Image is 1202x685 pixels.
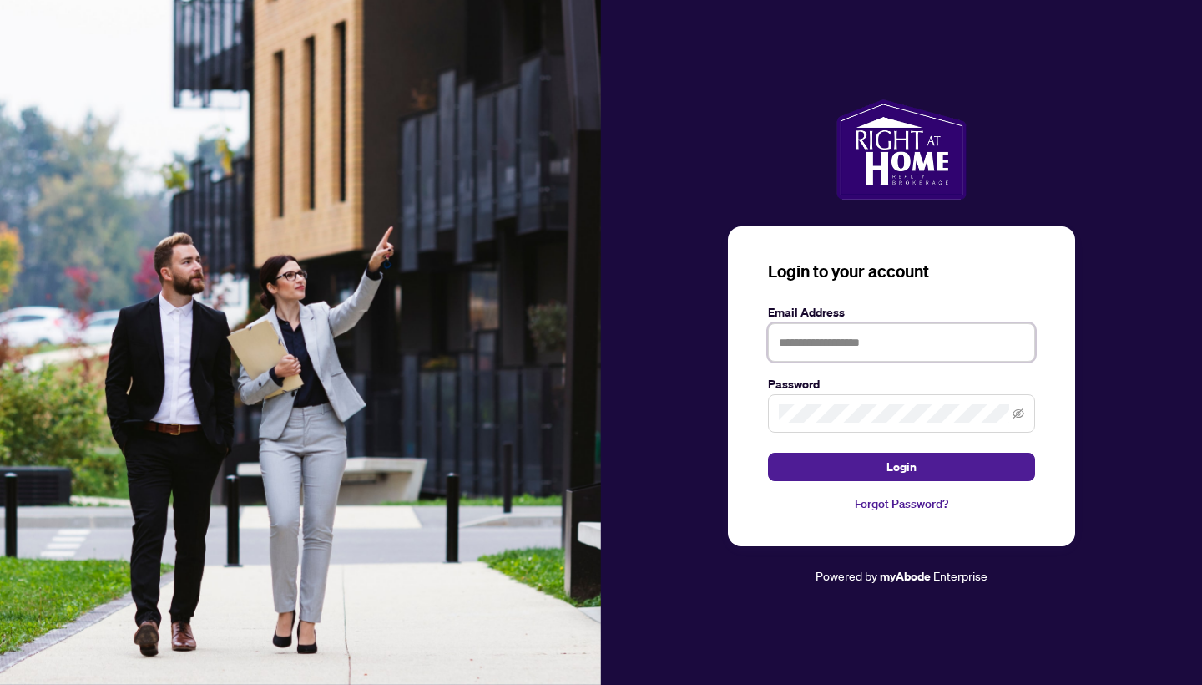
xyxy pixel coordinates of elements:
a: myAbode [880,567,931,586]
span: eye-invisible [1013,408,1024,419]
a: Forgot Password? [768,495,1035,513]
img: ma-logo [836,99,966,200]
label: Email Address [768,303,1035,322]
h3: Login to your account [768,260,1035,283]
span: Powered by [816,568,877,583]
span: Login [886,454,917,480]
span: Enterprise [933,568,987,583]
label: Password [768,375,1035,393]
button: Login [768,453,1035,481]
